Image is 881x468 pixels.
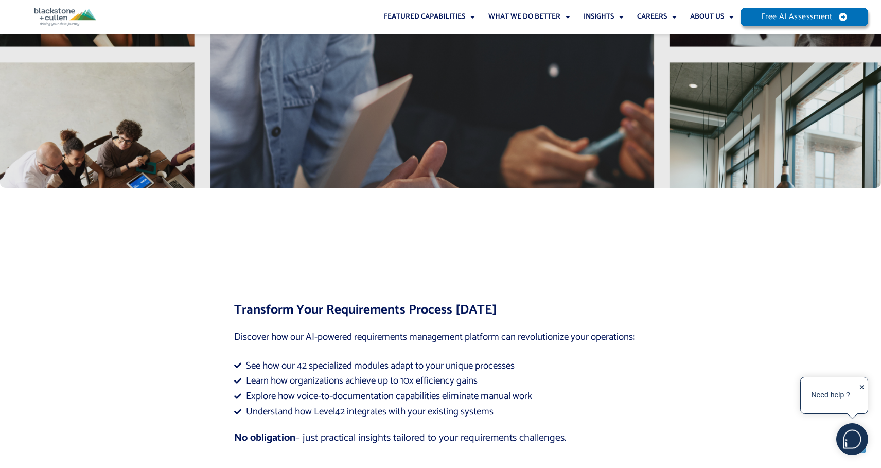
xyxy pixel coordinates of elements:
[234,429,295,446] strong: No obligation
[243,358,515,374] span: See how our 42 specialized modules adapt to your unique processes
[234,302,647,319] h3: Transform Your Requirements Process [DATE]
[234,328,647,345] p: Discover how our AI-powered requirements management platform can revolutionize your operations:
[243,389,532,404] span: Explore how voice-to-documentation capabilities eliminate manual work
[741,8,868,26] a: Free AI Assessment
[802,379,859,412] div: Need help ?
[859,380,865,412] div: ✕
[837,424,868,455] img: users%2F5SSOSaKfQqXq3cFEnIZRYMEs4ra2%2Fmedia%2Fimages%2F-Bulle%20blanche%20sans%20fond%20%2B%20ma...
[243,373,478,389] span: Learn how organizations achieve up to 10x efficiency gains
[761,13,832,21] span: Free AI Assessment
[243,404,494,420] span: Understand how Level42 integrates with your existing systems
[234,429,647,446] p: – just practical insights tailored to your requirements challenges.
